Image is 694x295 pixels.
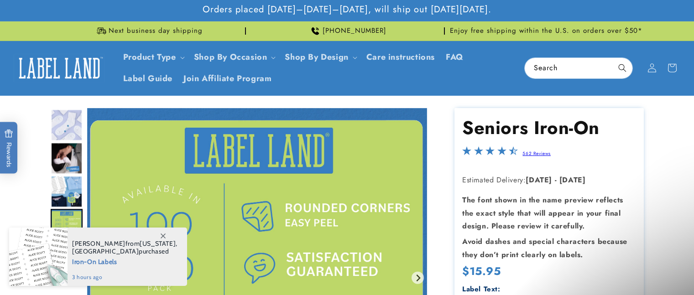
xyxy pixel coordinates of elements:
button: Go to first slide [412,272,424,284]
span: [PERSON_NAME] [72,239,125,248]
span: 3 hours ago [72,273,177,281]
strong: [DATE] [559,175,586,185]
span: from , purchased [72,240,177,255]
span: Enjoy free shipping within the U.S. on orders over $50* [450,26,642,36]
span: [GEOGRAPHIC_DATA] [72,247,139,255]
a: FAQ [440,47,469,68]
summary: Shop By Design [279,47,360,68]
a: Product Type [123,51,176,63]
strong: - [555,175,557,185]
img: Nursing Home Iron-On - Label Land [51,176,83,207]
span: Next business day shipping [109,26,203,36]
span: [US_STATE] [140,239,176,248]
p: Estimated Delivery: [462,174,636,187]
span: 4.4-star overall rating [462,149,518,159]
a: Care instructions [361,47,440,68]
span: Shop By Occasion [194,52,267,62]
span: Rewards [5,129,13,167]
div: Go to slide 5 [51,176,83,207]
span: Iron-On Labels [72,255,177,267]
div: Go to slide 4 [51,142,83,174]
div: Announcement [250,21,445,41]
summary: Shop By Occasion [188,47,280,68]
div: Announcement [449,21,644,41]
strong: [DATE] [526,175,552,185]
iframe: Gorgias Floating Chat [502,252,685,286]
a: 562 Reviews - open in a new tab [522,150,551,157]
img: Nursing Home Iron-On - Label Land [51,209,83,241]
img: Nursing Home Iron-On - Label Land [51,109,83,141]
a: Label Land [10,51,109,86]
h1: Seniors Iron-On [462,116,636,140]
span: [PHONE_NUMBER] [323,26,386,36]
div: Go to slide 3 [51,109,83,141]
span: Label Guide [123,73,173,84]
div: Go to slide 6 [51,209,83,241]
iframe: Gorgias live chat conversation starters [544,178,685,254]
img: Nursing Home Iron-On - Label Land [51,142,83,174]
strong: The font shown in the name preview reflects the exact style that will appear in your final design... [462,195,623,232]
span: Orders placed [DATE]–[DATE]–[DATE], will ship out [DATE][DATE]. [203,4,491,16]
img: Label Land [14,54,105,82]
summary: Product Type [118,47,188,68]
strong: Avoid dashes and special characters because they don’t print clearly on labels. [462,236,627,260]
a: Label Guide [118,68,178,89]
a: Join Affiliate Program [178,68,277,89]
span: FAQ [446,52,464,62]
span: Care instructions [366,52,435,62]
button: Search [612,58,632,78]
label: Label Text: [462,284,501,294]
span: Join Affiliate Program [183,73,271,84]
span: $15.95 [462,263,501,279]
a: Shop By Design [285,51,348,63]
div: Announcement [51,21,246,41]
